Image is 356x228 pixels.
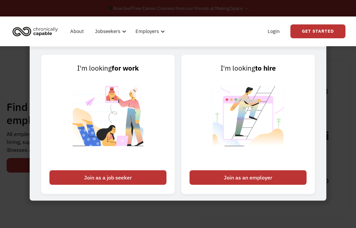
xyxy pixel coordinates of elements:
a: I'm lookingfor workJoin as a job seeker [41,55,175,194]
a: Get Started [290,24,345,38]
div: Employers [135,27,159,35]
div: I'm looking [190,63,307,74]
a: Login [264,21,284,42]
img: Chronically Capable Personalized Job Matching [67,74,149,167]
a: home [11,24,63,39]
img: Chronically Capable logo [11,24,60,39]
strong: for work [112,64,139,73]
div: Jobseekers [91,21,128,42]
strong: to hire [255,64,276,73]
a: About [66,21,88,42]
a: I'm lookingto hireJoin as an employer [181,55,315,194]
div: Employers [132,21,167,42]
div: Jobseekers [95,27,120,35]
div: I'm looking [49,63,166,74]
div: Join as a job seeker [49,170,166,185]
div: Join as an employer [190,170,307,185]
